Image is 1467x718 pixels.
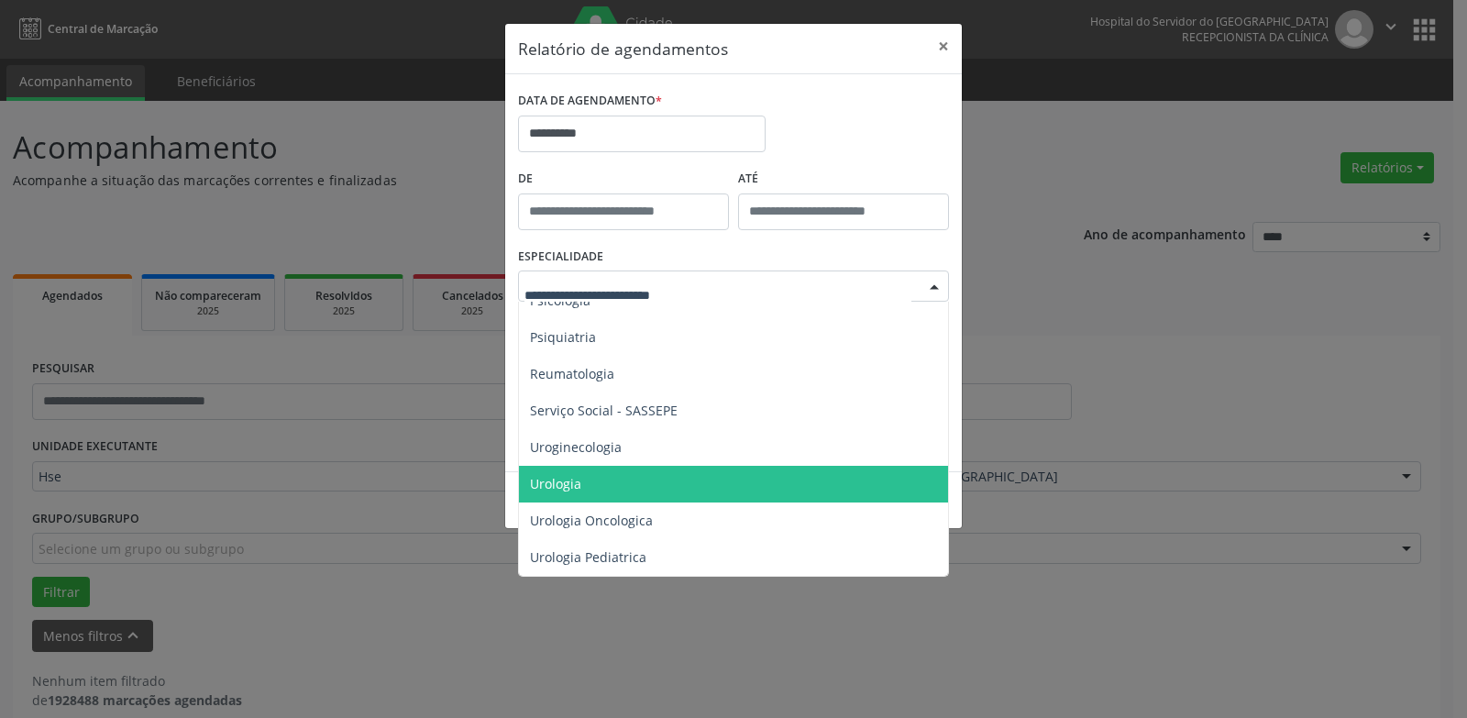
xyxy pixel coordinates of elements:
span: Urologia Oncologica [530,512,653,529]
label: DATA DE AGENDAMENTO [518,87,662,116]
span: Serviço Social - SASSEPE [530,402,678,419]
label: De [518,165,729,193]
h5: Relatório de agendamentos [518,37,728,61]
span: Uroginecologia [530,438,622,456]
label: ATÉ [738,165,949,193]
label: ESPECIALIDADE [518,243,603,271]
span: Reumatologia [530,365,614,382]
span: Urologia [530,475,581,492]
span: Urologia Pediatrica [530,548,646,566]
button: Close [925,24,962,69]
span: Psiquiatria [530,328,596,346]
